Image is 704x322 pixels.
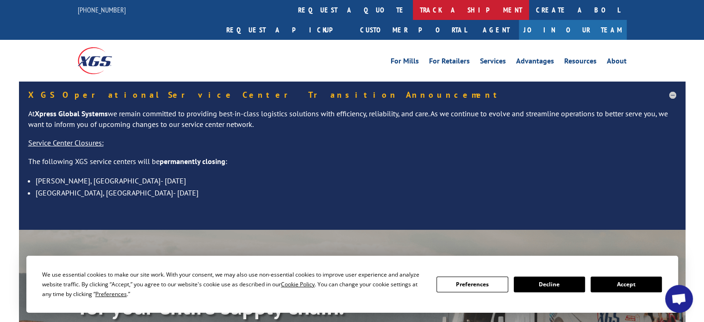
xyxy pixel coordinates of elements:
button: Accept [591,277,662,292]
a: Open chat [665,285,693,313]
a: Customer Portal [353,20,473,40]
strong: Xpress Global Systems [35,109,108,118]
p: The following XGS service centers will be : [28,156,676,175]
a: Agent [473,20,519,40]
a: [PHONE_NUMBER] [78,5,126,14]
span: Preferences [95,290,127,298]
a: For Retailers [429,57,470,68]
li: [PERSON_NAME], [GEOGRAPHIC_DATA]- [DATE] [36,175,676,187]
strong: permanently closing [160,157,225,166]
button: Decline [514,277,585,292]
h5: XGS Operational Service Center Transition Announcement [28,91,676,99]
a: Services [480,57,506,68]
a: Resources [564,57,597,68]
span: Cookie Policy [281,280,315,288]
button: Preferences [436,277,508,292]
a: About [607,57,627,68]
a: Request a pickup [219,20,353,40]
div: Cookie Consent Prompt [26,256,678,313]
a: For Mills [391,57,419,68]
li: [GEOGRAPHIC_DATA], [GEOGRAPHIC_DATA]- [DATE] [36,187,676,199]
p: At we remain committed to providing best-in-class logistics solutions with efficiency, reliabilit... [28,108,676,138]
a: Join Our Team [519,20,627,40]
u: Service Center Closures: [28,138,104,147]
a: Advantages [516,57,554,68]
div: We use essential cookies to make our site work. With your consent, we may also use non-essential ... [42,270,425,299]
